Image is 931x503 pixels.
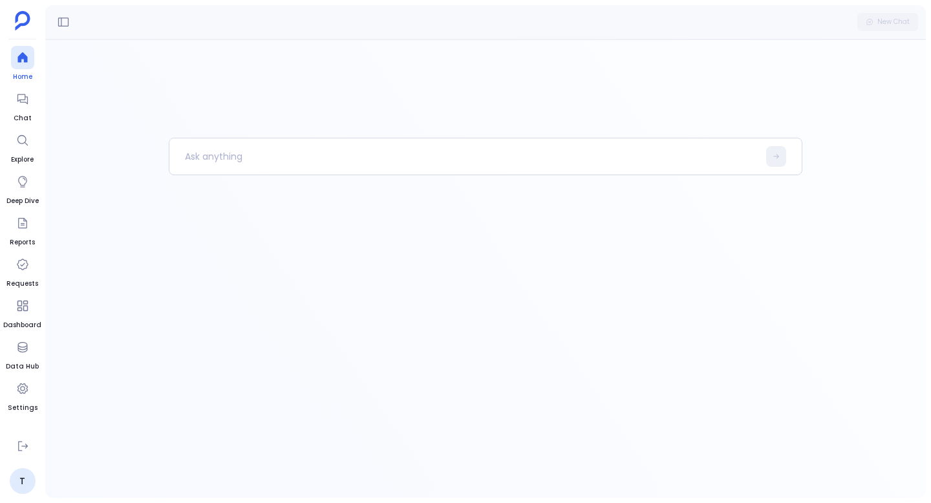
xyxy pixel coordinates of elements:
[11,113,34,123] span: Chat
[10,211,35,248] a: Reports
[8,403,37,413] span: Settings
[6,170,39,206] a: Deep Dive
[11,72,34,82] span: Home
[8,377,37,413] a: Settings
[6,196,39,206] span: Deep Dive
[3,294,41,330] a: Dashboard
[10,468,36,494] a: T
[15,11,30,30] img: petavue logo
[10,237,35,248] span: Reports
[11,129,34,165] a: Explore
[11,87,34,123] a: Chat
[6,279,38,289] span: Requests
[6,336,39,372] a: Data Hub
[11,155,34,165] span: Explore
[6,361,39,372] span: Data Hub
[11,46,34,82] a: Home
[6,253,38,289] a: Requests
[3,320,41,330] span: Dashboard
